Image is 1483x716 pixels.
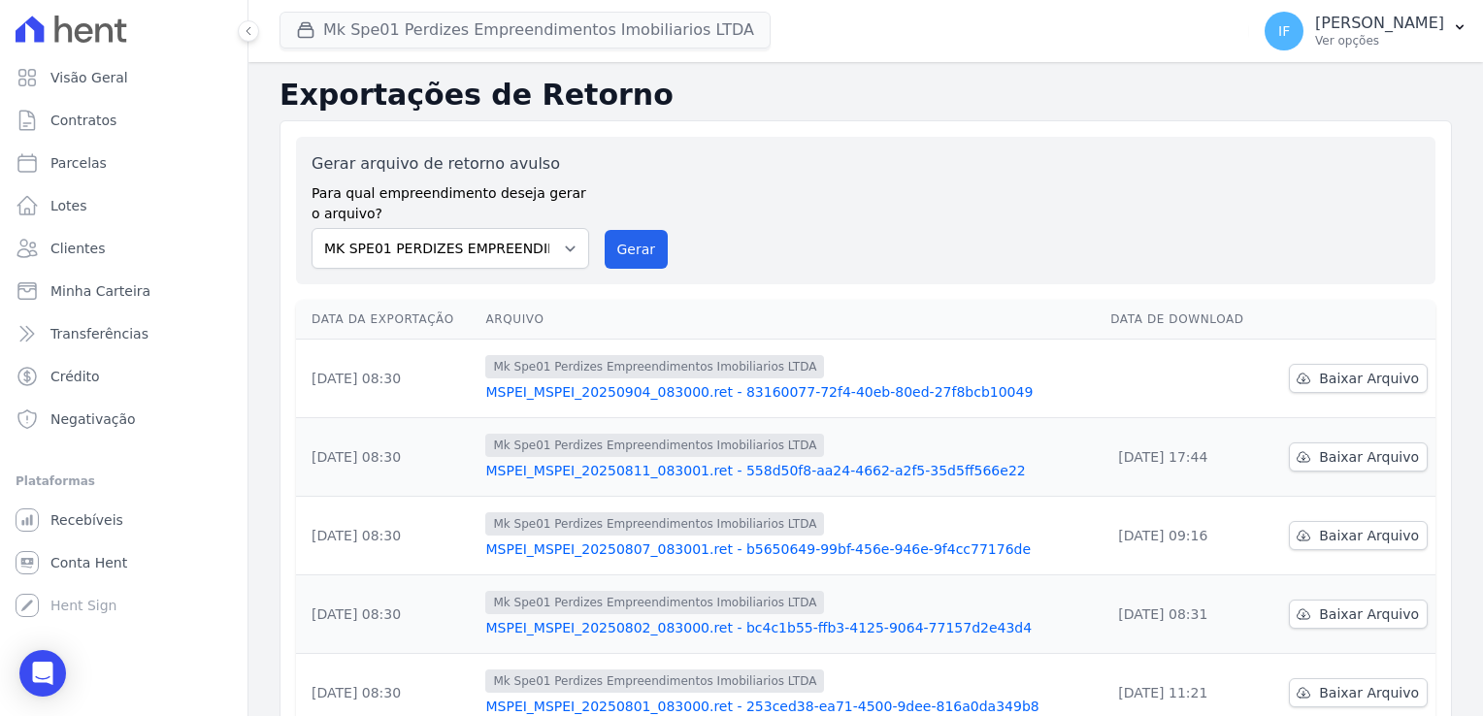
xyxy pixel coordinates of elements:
td: [DATE] 08:30 [296,340,478,418]
button: IF [PERSON_NAME] Ver opções [1249,4,1483,58]
button: Mk Spe01 Perdizes Empreendimentos Imobiliarios LTDA [280,12,771,49]
a: Transferências [8,314,240,353]
a: Parcelas [8,144,240,182]
span: Conta Hent [50,553,127,572]
span: Recebíveis [50,510,123,530]
span: Visão Geral [50,68,128,87]
div: Plataformas [16,470,232,493]
a: Baixar Arquivo [1289,678,1428,707]
td: [DATE] 08:31 [1103,575,1266,654]
span: IF [1278,24,1290,38]
span: Baixar Arquivo [1319,526,1419,545]
td: [DATE] 08:30 [296,497,478,575]
a: Minha Carteira [8,272,240,310]
span: Baixar Arquivo [1319,604,1419,624]
a: Baixar Arquivo [1289,600,1428,629]
a: MSPEI_MSPEI_20250802_083000.ret - bc4c1b55-ffb3-4125-9064-77157d2e43d4 [485,618,1095,637]
a: MSPEI_MSPEI_20250811_083001.ret - 558d50f8-aa24-4662-a2f5-35d5ff566e22 [485,461,1095,480]
th: Data de Download [1103,300,1266,340]
span: Contratos [50,111,116,130]
span: Mk Spe01 Perdizes Empreendimentos Imobiliarios LTDA [485,669,824,693]
a: Baixar Arquivo [1289,364,1428,393]
span: Transferências [50,324,148,343]
th: Arquivo [478,300,1103,340]
a: MSPEI_MSPEI_20250801_083000.ret - 253ced38-ea71-4500-9dee-816a0da349b8 [485,697,1095,716]
span: Lotes [50,196,87,215]
a: Crédito [8,357,240,396]
a: Clientes [8,229,240,268]
p: Ver opções [1315,33,1444,49]
span: Baixar Arquivo [1319,447,1419,467]
td: [DATE] 17:44 [1103,418,1266,497]
a: Lotes [8,186,240,225]
a: Baixar Arquivo [1289,442,1428,472]
a: Baixar Arquivo [1289,521,1428,550]
span: Mk Spe01 Perdizes Empreendimentos Imobiliarios LTDA [485,591,824,614]
span: Clientes [50,239,105,258]
a: MSPEI_MSPEI_20250807_083001.ret - b5650649-99bf-456e-946e-9f4cc77176de [485,539,1095,559]
span: Negativação [50,409,136,429]
button: Gerar [605,230,669,269]
td: [DATE] 08:30 [296,418,478,497]
label: Gerar arquivo de retorno avulso [312,152,589,176]
a: MSPEI_MSPEI_20250904_083000.ret - 83160077-72f4-40eb-80ed-27f8bcb10049 [485,382,1095,402]
span: Baixar Arquivo [1319,683,1419,702]
th: Data da Exportação [296,300,478,340]
span: Minha Carteira [50,281,150,301]
span: Mk Spe01 Perdizes Empreendimentos Imobiliarios LTDA [485,512,824,536]
td: [DATE] 08:30 [296,575,478,654]
p: [PERSON_NAME] [1315,14,1444,33]
a: Negativação [8,400,240,439]
span: Parcelas [50,153,107,173]
a: Recebíveis [8,501,240,539]
h2: Exportações de Retorno [280,78,1452,113]
span: Mk Spe01 Perdizes Empreendimentos Imobiliarios LTDA [485,355,824,378]
a: Visão Geral [8,58,240,97]
a: Conta Hent [8,543,240,582]
span: Baixar Arquivo [1319,369,1419,388]
span: Mk Spe01 Perdizes Empreendimentos Imobiliarios LTDA [485,434,824,457]
label: Para qual empreendimento deseja gerar o arquivo? [312,176,589,224]
a: Contratos [8,101,240,140]
div: Open Intercom Messenger [19,650,66,697]
td: [DATE] 09:16 [1103,497,1266,575]
span: Crédito [50,367,100,386]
